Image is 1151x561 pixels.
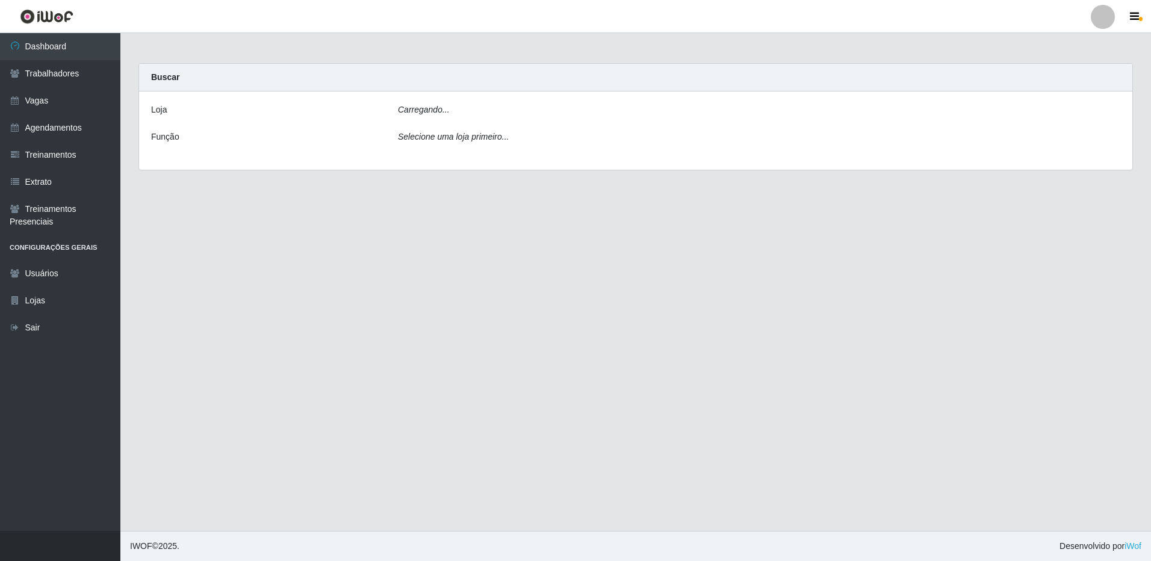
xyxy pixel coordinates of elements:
[20,9,73,24] img: CoreUI Logo
[130,540,179,553] span: © 2025 .
[398,105,450,114] i: Carregando...
[151,131,179,143] label: Função
[1059,540,1141,553] span: Desenvolvido por
[130,541,152,551] span: IWOF
[151,104,167,116] label: Loja
[1125,541,1141,551] a: iWof
[398,132,509,141] i: Selecione uma loja primeiro...
[151,72,179,82] strong: Buscar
